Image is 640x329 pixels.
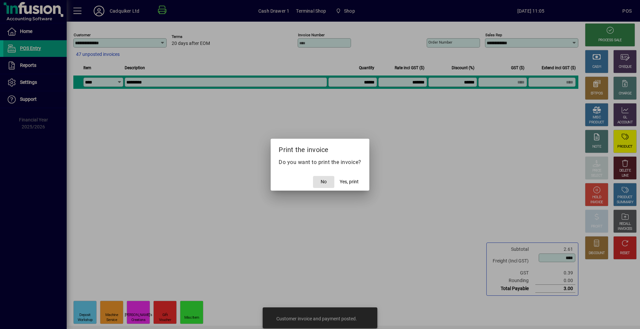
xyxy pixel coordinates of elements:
span: Yes, print [340,178,359,185]
button: Yes, print [337,176,361,188]
span: No [321,178,327,185]
button: No [313,176,334,188]
p: Do you want to print the invoice? [279,158,361,166]
h2: Print the invoice [271,139,369,158]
